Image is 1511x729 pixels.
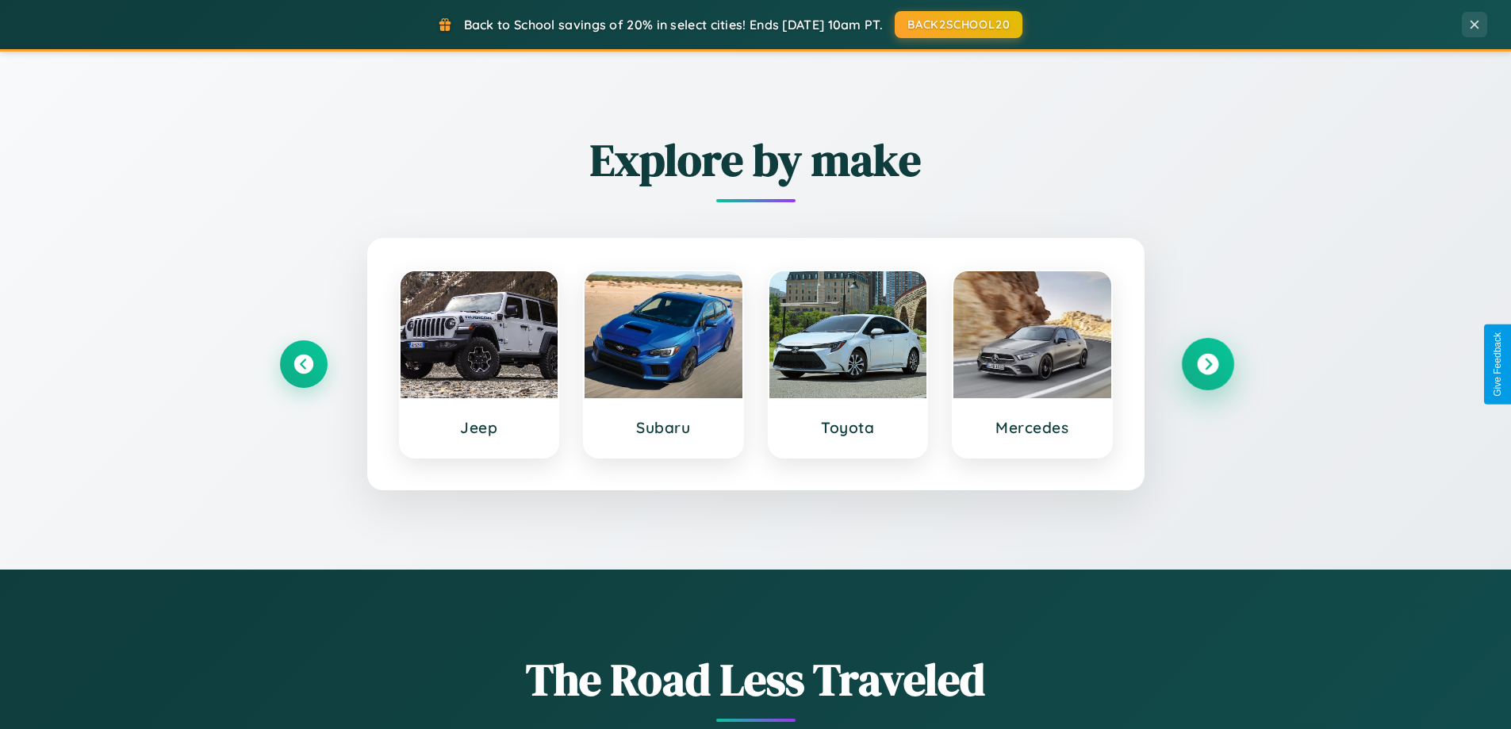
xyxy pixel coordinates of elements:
[1492,332,1503,397] div: Give Feedback
[895,11,1022,38] button: BACK2SCHOOL20
[416,418,543,437] h3: Jeep
[280,649,1232,710] h1: The Road Less Traveled
[969,418,1095,437] h3: Mercedes
[600,418,727,437] h3: Subaru
[464,17,883,33] span: Back to School savings of 20% in select cities! Ends [DATE] 10am PT.
[785,418,911,437] h3: Toyota
[280,129,1232,190] h2: Explore by make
